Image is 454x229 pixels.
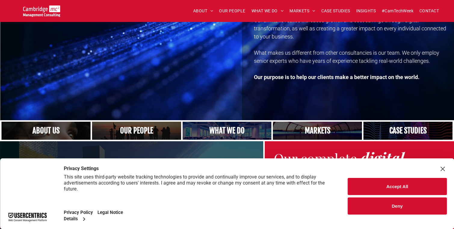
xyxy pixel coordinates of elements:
[2,122,91,140] a: Close up of woman's face, centered on her eyes
[273,122,362,140] a: Telecoms | Decades of Experience Across Multiple Industries & Regions
[363,122,452,140] a: Case Studies | Cambridge Management Consulting > Case Studies
[216,6,248,16] a: OUR PEOPLE
[23,5,60,17] img: Cambridge MC Logo, digital transformation
[254,74,419,80] strong: Our purpose is to help our clients make a better impact on the world.
[92,122,181,140] a: A crowd in silhouette at sunset, on a rise or lookout point
[274,149,357,167] span: Our complete
[190,6,216,16] a: ABOUT
[360,148,404,168] strong: digital
[416,6,442,16] a: CONTACT
[23,6,60,13] a: Your Business Transformed | Cambridge Management Consulting
[353,6,379,16] a: INSIGHTS
[318,6,353,16] a: CASE STUDIES
[286,6,318,16] a: MARKETS
[379,6,416,16] a: #CamTechWeek
[183,122,272,140] a: A yoga teacher lifting his whole body off the ground in the peacock pose
[254,17,446,40] span: Our aim is to realise increased growth and cost savings through digital transformation, as well a...
[249,6,287,16] a: WHAT WE DO
[254,50,439,64] span: What makes us different from other consultancies is our team. We only employ senior experts who h...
